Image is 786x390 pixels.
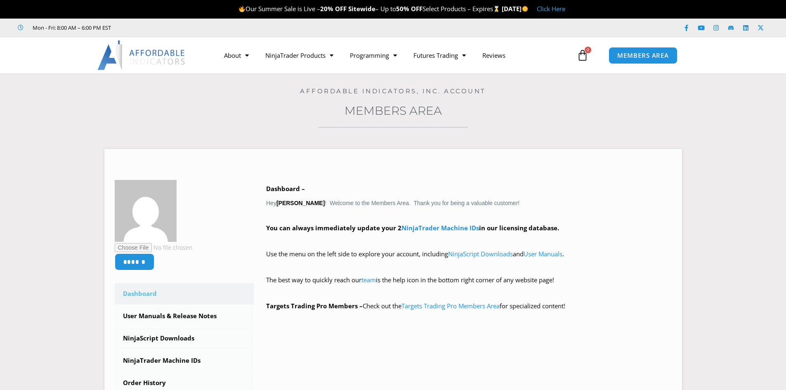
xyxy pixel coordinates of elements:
a: Programming [342,46,405,65]
a: NinjaScript Downloads [448,250,513,258]
p: Use the menu on the left side to explore your account, including and . [266,248,672,272]
strong: 50% OFF [396,5,423,13]
strong: [DATE] [502,5,529,13]
img: 🔥 [239,6,245,12]
strong: You can always immediately update your 2 in our licensing database. [266,224,559,232]
span: Our Summer Sale is Live – – Up to Select Products – Expires [238,5,502,13]
a: NinjaTrader Products [257,46,342,65]
a: NinjaTrader Machine IDs [115,350,254,371]
a: About [216,46,257,65]
p: Check out the for specialized content! [266,300,672,312]
b: Dashboard – [266,184,305,193]
a: Affordable Indicators, Inc. Account [300,87,486,95]
p: The best way to quickly reach our is the help icon in the bottom right corner of any website page! [266,274,672,298]
a: Members Area [345,104,442,118]
a: 0 [564,43,601,67]
a: Dashboard [115,283,254,305]
strong: [PERSON_NAME] [276,200,325,206]
nav: Menu [216,46,575,65]
strong: Sitewide [348,5,375,13]
a: NinjaScript Downloads [115,328,254,349]
a: Reviews [474,46,514,65]
div: Hey ! Welcome to the Members Area. Thank you for being a valuable customer! [266,183,672,312]
strong: Targets Trading Pro Members – [266,302,363,310]
a: NinjaTrader Machine IDs [401,224,479,232]
img: ⌛ [493,6,500,12]
a: team [361,276,376,284]
strong: 20% OFF [320,5,347,13]
span: Mon - Fri: 8:00 AM – 6:00 PM EST [31,23,111,33]
a: User Manuals & Release Notes [115,305,254,327]
img: LogoAI | Affordable Indicators – NinjaTrader [97,40,186,70]
span: MEMBERS AREA [617,52,669,59]
a: Targets Trading Pro Members Area [401,302,500,310]
a: MEMBERS AREA [609,47,677,64]
a: Futures Trading [405,46,474,65]
a: Click Here [537,5,565,13]
iframe: Customer reviews powered by Trustpilot [123,24,246,32]
img: 🌞 [522,6,528,12]
a: User Manuals [524,250,562,258]
span: 0 [585,47,591,53]
img: 745ce6cd9849c0d3201386459c15864743abbb90201a1eee304eee4b1aaab331 [115,180,177,242]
